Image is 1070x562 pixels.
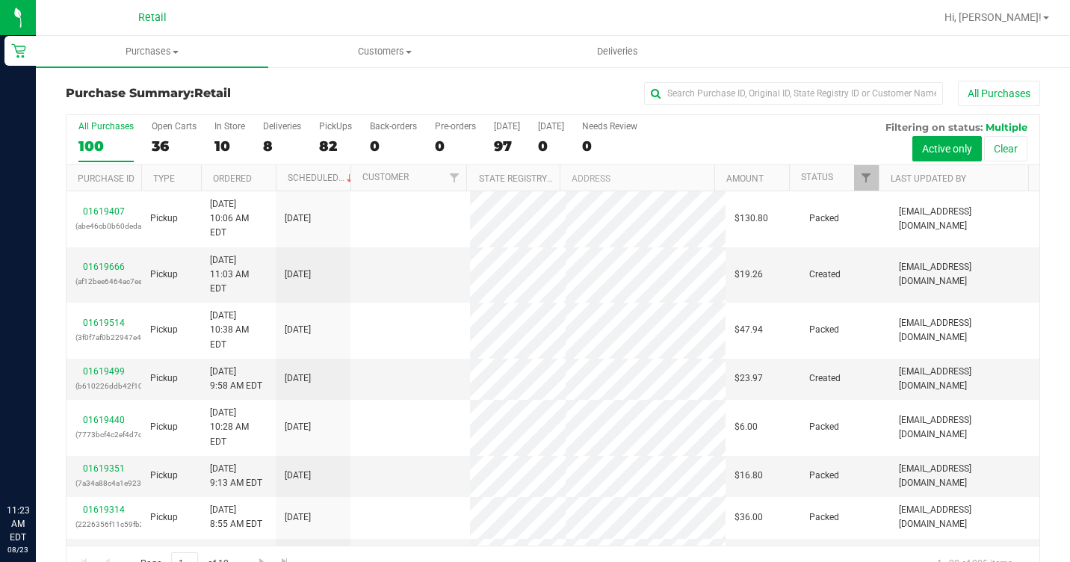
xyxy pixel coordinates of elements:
a: Customer [362,172,409,182]
div: 0 [370,138,417,155]
span: [DATE] [285,268,311,282]
p: (7a34a88c4a1e923a) [75,476,132,490]
div: 0 [435,138,476,155]
span: Hi, [PERSON_NAME]! [944,11,1042,23]
span: Packed [809,420,839,434]
div: In Store [214,121,245,132]
span: Pickup [150,268,178,282]
span: $47.94 [735,323,763,337]
div: Deliveries [263,121,301,132]
p: (2226356f11c59fb2) [75,517,132,531]
span: Pickup [150,510,178,525]
span: [EMAIL_ADDRESS][DOMAIN_NAME] [899,503,1030,531]
span: [DATE] 10:38 AM EDT [210,309,267,352]
a: Deliveries [501,36,734,67]
div: 10 [214,138,245,155]
span: [DATE] 10:06 AM EDT [210,197,267,241]
div: 82 [319,138,352,155]
p: (7773bcf4c2ef4d7d) [75,427,132,442]
a: Filter [854,165,879,191]
span: Created [809,371,841,386]
div: PickUps [319,121,352,132]
button: Clear [984,136,1027,161]
span: $19.26 [735,268,763,282]
span: [DATE] 9:58 AM EDT [210,365,262,393]
div: 0 [582,138,637,155]
a: Status [801,172,833,182]
span: [DATE] 10:28 AM EDT [210,406,267,449]
span: Pickup [150,420,178,434]
div: Needs Review [582,121,637,132]
span: Packed [809,323,839,337]
a: Scheduled [288,173,356,183]
div: Open Carts [152,121,197,132]
span: [EMAIL_ADDRESS][DOMAIN_NAME] [899,462,1030,490]
button: All Purchases [958,81,1040,106]
h3: Purchase Summary: [66,87,391,100]
span: [EMAIL_ADDRESS][DOMAIN_NAME] [899,413,1030,442]
span: [DATE] [285,510,311,525]
span: [EMAIL_ADDRESS][DOMAIN_NAME] [899,365,1030,393]
p: (b610226ddb42f109) [75,379,132,393]
inline-svg: Retail [11,43,26,58]
span: Filtering on status: [885,121,983,133]
span: $36.00 [735,510,763,525]
span: Retail [138,11,167,24]
span: Purchases [36,45,268,58]
a: Ordered [213,173,252,184]
span: [EMAIL_ADDRESS][DOMAIN_NAME] [899,316,1030,345]
span: [DATE] 8:55 AM EDT [210,503,262,531]
span: [EMAIL_ADDRESS][DOMAIN_NAME] [899,205,1030,233]
div: 97 [494,138,520,155]
a: Last Updated By [891,173,966,184]
span: Deliveries [577,45,658,58]
span: [EMAIL_ADDRESS][DOMAIN_NAME] [899,260,1030,288]
span: Pickup [150,371,178,386]
a: Type [153,173,175,184]
span: [DATE] [285,323,311,337]
div: [DATE] [538,121,564,132]
p: 11:23 AM EDT [7,504,29,544]
span: Pickup [150,469,178,483]
span: [DATE] [285,211,311,226]
iframe: Resource center [15,442,60,487]
div: Pre-orders [435,121,476,132]
div: [DATE] [494,121,520,132]
div: 100 [78,138,134,155]
span: [DATE] 9:13 AM EDT [210,462,262,490]
a: 01619666 [83,262,125,272]
span: $23.97 [735,371,763,386]
a: Amount [726,173,764,184]
p: (abe46cb0b60dedaf) [75,219,132,233]
input: Search Purchase ID, Original ID, State Registry ID or Customer Name... [644,82,943,105]
span: Packed [809,510,839,525]
div: 0 [538,138,564,155]
a: 01619314 [83,504,125,515]
a: Filter [442,165,466,191]
a: State Registry ID [479,173,557,184]
th: Address [560,165,714,191]
a: 01619407 [83,206,125,217]
span: Retail [194,86,231,100]
p: (3f0f7af0b22947e4) [75,330,132,345]
span: Pickup [150,323,178,337]
a: Purchase ID [78,173,134,184]
span: [DATE] [285,420,311,434]
span: [DATE] 11:03 AM EDT [210,253,267,297]
a: Purchases [36,36,268,67]
a: 01619514 [83,318,125,328]
div: 8 [263,138,301,155]
div: All Purchases [78,121,134,132]
div: 36 [152,138,197,155]
span: Pickup [150,211,178,226]
span: [DATE] [285,469,311,483]
span: [DATE] [285,371,311,386]
span: Packed [809,211,839,226]
a: Customers [268,36,501,67]
p: (af12bee6464ac7ee) [75,274,132,288]
span: Created [809,268,841,282]
button: Active only [912,136,982,161]
div: Back-orders [370,121,417,132]
span: $130.80 [735,211,768,226]
span: Packed [809,469,839,483]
